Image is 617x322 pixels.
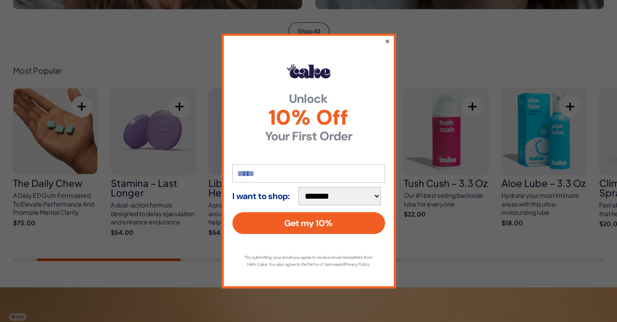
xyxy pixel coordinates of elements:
strong: Your First Order [232,130,385,142]
button: × [384,36,390,46]
img: Hello Cake [287,64,331,78]
a: Terms of Service [307,261,337,267]
a: Privacy Policy [344,261,369,267]
strong: I want to shop: [232,191,290,201]
span: 10% Off [232,107,385,128]
strong: Unlock [232,93,385,105]
button: Get my 10% [232,212,385,234]
p: *By submitting your email you agree to receive email newsletters from Hello Cake. You also agree ... [241,254,376,268]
